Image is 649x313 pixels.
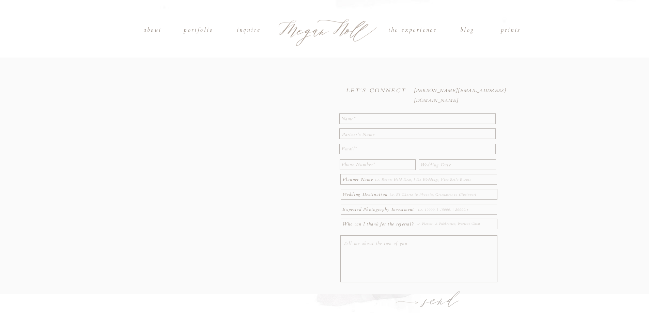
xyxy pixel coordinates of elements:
h3: LET'S CONNECT [346,86,408,93]
p: Planner Name [343,175,375,185]
a: portfolio [176,25,222,35]
a: Inquire [226,25,272,35]
a: prints [495,25,527,35]
p: Wedding Destination [342,190,388,198]
p: Expected Photography Investment [342,205,417,212]
p: Who can I thank for the referral? [343,219,416,228]
a: the experience [375,25,450,35]
a: about [137,25,168,35]
a: blog [445,25,491,35]
a: [PERSON_NAME][EMAIL_ADDRESS][DOMAIN_NAME] [414,86,509,92]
